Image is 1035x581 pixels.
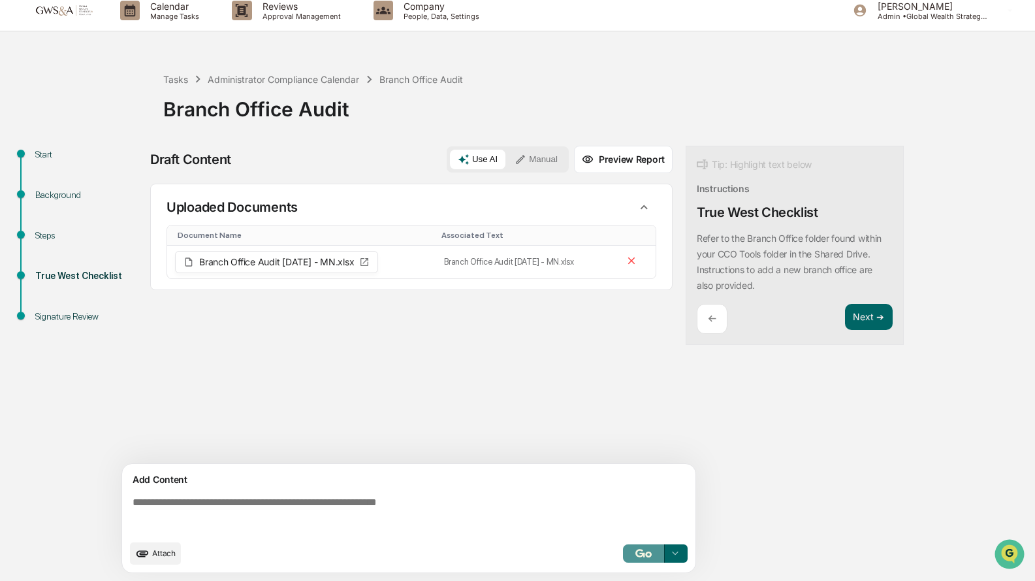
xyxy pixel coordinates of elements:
[130,222,158,231] span: Pylon
[89,159,167,183] a: 🗄️Attestations
[150,152,231,167] div: Draft Content
[152,548,176,558] span: Attach
[623,252,641,272] button: Remove file
[574,146,673,173] button: Preview Report
[13,100,37,124] img: 1746055101610-c473b297-6a78-478c-a979-82029cc54cd1
[507,150,565,169] button: Manual
[35,188,142,202] div: Background
[393,12,486,21] p: People, Data, Settings
[867,12,989,21] p: Admin • Global Wealth Strategies Associates
[34,59,215,73] input: Clear
[167,199,298,215] p: Uploaded Documents
[178,231,431,240] div: Toggle SortBy
[379,74,463,85] div: Branch Office Audit
[635,549,651,557] img: Go
[623,544,665,563] button: Go
[163,74,188,85] div: Tasks
[441,231,610,240] div: Toggle SortBy
[26,165,84,178] span: Preclearance
[130,542,181,565] button: upload document
[8,184,88,208] a: 🔎Data Lookup
[31,4,94,16] img: logo
[140,12,206,21] p: Manage Tasks
[26,190,82,203] span: Data Lookup
[140,1,206,12] p: Calendar
[393,1,486,12] p: Company
[697,157,812,173] div: Tip: Highlight text below
[130,472,688,488] div: Add Content
[13,27,238,48] p: How can we help?
[708,312,716,325] p: ←
[35,229,142,242] div: Steps
[199,257,354,267] span: Branch Office Audit [DATE] - MN.xlsx
[252,12,347,21] p: Approval Management
[35,310,142,324] div: Signature Review
[252,1,347,12] p: Reviews
[436,246,615,278] td: Branch Office Audit [DATE] - MN.xlsx
[450,150,505,169] button: Use AI
[44,113,165,124] div: We're available if you need us!
[35,148,142,161] div: Start
[993,538,1028,573] iframe: Open customer support
[222,104,238,120] button: Start new chat
[697,183,750,194] div: Instructions
[95,166,105,176] div: 🗄️
[8,159,89,183] a: 🖐️Preclearance
[13,191,24,201] div: 🔎
[108,165,162,178] span: Attestations
[697,205,818,220] div: True West Checklist
[867,1,989,12] p: [PERSON_NAME]
[92,221,158,231] a: Powered byPylon
[697,233,882,291] p: Refer to the Branch Office folder found within your CCO Tools folder in the Shared Drive. Instruc...
[208,74,359,85] div: Administrator Compliance Calendar
[845,304,893,331] button: Next ➔
[13,166,24,176] div: 🖐️
[44,100,214,113] div: Start new chat
[35,269,142,283] div: True West Checklist
[163,87,1028,121] div: Branch Office Audit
